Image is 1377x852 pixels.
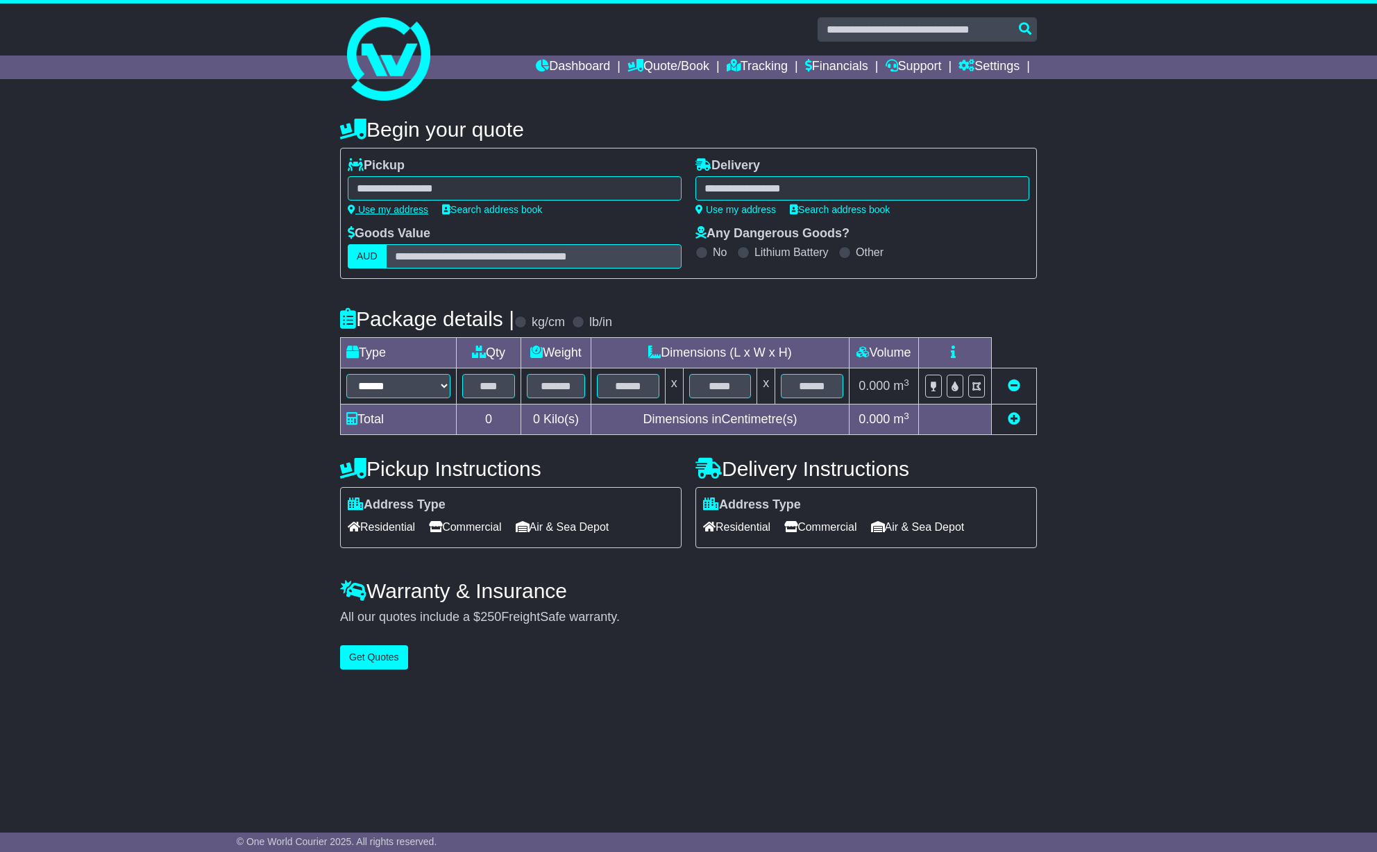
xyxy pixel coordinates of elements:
a: Settings [958,56,1020,79]
label: Any Dangerous Goods? [695,226,850,241]
td: Qty [457,338,521,368]
div: All our quotes include a $ FreightSafe warranty. [340,610,1037,625]
td: Total [341,404,457,435]
label: AUD [348,244,387,269]
span: 0 [533,412,540,426]
span: © One World Courier 2025. All rights reserved. [237,836,437,847]
td: Dimensions in Centimetre(s) [591,404,849,435]
a: Search address book [790,204,890,215]
span: Commercial [429,516,501,538]
td: x [757,368,775,404]
a: Support [886,56,942,79]
td: Type [341,338,457,368]
button: Get Quotes [340,645,408,670]
h4: Warranty & Insurance [340,579,1037,602]
label: Delivery [695,158,760,173]
sup: 3 [904,411,909,421]
span: Air & Sea Depot [871,516,965,538]
span: Commercial [784,516,856,538]
a: Use my address [348,204,428,215]
a: Financials [805,56,868,79]
span: m [893,412,909,426]
label: Address Type [348,497,446,513]
label: Address Type [703,497,801,513]
label: kg/cm [532,315,565,330]
span: Residential [348,516,415,538]
h4: Delivery Instructions [695,457,1037,480]
label: Pickup [348,158,405,173]
sup: 3 [904,377,909,388]
a: Dashboard [536,56,610,79]
td: Volume [849,338,918,368]
td: 0 [457,404,521,435]
span: m [893,379,909,393]
label: lb/in [589,315,612,330]
a: Remove this item [1008,379,1020,393]
label: Goods Value [348,226,430,241]
span: 250 [480,610,501,624]
td: Dimensions (L x W x H) [591,338,849,368]
label: Other [856,246,884,259]
h4: Package details | [340,307,514,330]
h4: Pickup Instructions [340,457,682,480]
a: Use my address [695,204,776,215]
label: No [713,246,727,259]
span: 0.000 [859,379,890,393]
td: Weight [521,338,591,368]
span: Residential [703,516,770,538]
a: Add new item [1008,412,1020,426]
h4: Begin your quote [340,118,1037,141]
a: Tracking [727,56,788,79]
label: Lithium Battery [754,246,829,259]
a: Quote/Book [627,56,709,79]
span: 0.000 [859,412,890,426]
span: Air & Sea Depot [516,516,609,538]
a: Search address book [442,204,542,215]
td: Kilo(s) [521,404,591,435]
td: x [665,368,683,404]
